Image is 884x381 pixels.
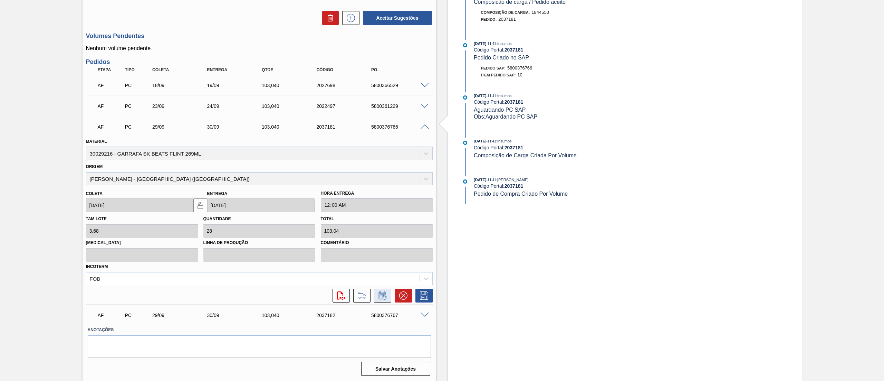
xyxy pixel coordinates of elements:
[86,198,193,212] input: dd/mm/yyyy
[123,124,153,130] div: Pedido de Compra
[151,103,213,109] div: 23/09/2025
[507,65,532,71] span: 5800376766
[474,55,529,61] span: Pedido Criado no SAP
[205,313,268,318] div: 30/09/2025
[474,41,486,46] span: [DATE]
[474,178,486,182] span: [DATE]
[86,139,107,144] label: Material
[86,58,433,66] h3: Pedidos
[98,83,124,88] p: AF
[474,191,568,197] span: Pedido de Compra Criado Por Volume
[474,139,486,143] span: [DATE]
[315,124,377,130] div: 2037181
[123,83,153,88] div: Pedido de Compra
[496,139,512,143] span: : Insumos
[474,107,526,113] span: Aguardando PC SAP
[474,152,577,158] span: Composição de Carga Criada Por Volume
[369,124,432,130] div: 5800376766
[205,67,268,72] div: Entrega
[369,103,432,109] div: 5800361229
[474,183,638,189] div: Código Portal:
[203,216,231,221] label: Quantidade
[260,103,323,109] div: 103,040
[463,179,467,184] img: atual
[505,183,523,189] strong: 2037181
[474,47,638,53] div: Código Portal:
[505,145,523,150] strong: 2037181
[315,67,377,72] div: Código
[474,94,486,98] span: [DATE]
[86,264,108,269] label: Incoterm
[123,313,153,318] div: Pedido de Compra
[98,124,124,130] p: AF
[96,99,126,114] div: Aguardando Faturamento
[88,325,431,335] label: Anotações
[463,95,467,100] img: atual
[321,216,334,221] label: Total
[487,94,496,98] span: - 11:41
[151,124,213,130] div: 29/09/2025
[369,313,432,318] div: 5800376767
[260,124,323,130] div: 103,040
[496,178,529,182] span: : [PERSON_NAME]
[487,139,496,143] span: - 11:41
[123,103,153,109] div: Pedido de Compra
[496,94,512,98] span: : Insumos
[474,145,638,150] div: Código Portal:
[151,313,213,318] div: 29/09/2025
[339,11,359,25] div: Nova sugestão
[123,67,153,72] div: Tipo
[329,289,350,303] div: Abrir arquivo PDF
[205,83,268,88] div: 19/09/2025
[98,313,124,318] p: AF
[319,11,339,25] div: Excluir Sugestões
[260,83,323,88] div: 103,040
[151,67,213,72] div: Coleta
[196,201,204,210] img: locked
[517,72,522,77] span: 10
[90,276,100,281] div: FOB
[260,67,323,72] div: Qtde
[487,42,496,46] span: - 11:41
[481,66,506,70] span: Pedido SAP:
[205,103,268,109] div: 24/09/2025
[86,45,433,52] p: Nenhum volume pendente
[359,10,433,26] div: Aceitar Sugestões
[207,198,315,212] input: dd/mm/yyyy
[151,83,213,88] div: 18/09/2025
[531,10,549,15] span: 1844550
[363,11,432,25] button: Aceitar Sugestões
[481,10,530,15] span: Composição de Carga :
[463,141,467,145] img: atual
[371,289,391,303] div: Informar alteração no pedido
[412,289,433,303] div: Salvar Pedido
[96,308,126,323] div: Aguardando Faturamento
[260,313,323,318] div: 103,040
[86,238,198,248] label: [MEDICAL_DATA]
[481,17,497,21] span: Pedido :
[205,124,268,130] div: 30/09/2025
[463,43,467,47] img: atual
[350,289,371,303] div: Ir para Composição de Carga
[315,103,377,109] div: 2022497
[369,83,432,88] div: 5800366529
[361,362,430,376] button: Salvar Anotações
[321,188,433,198] label: Hora Entrega
[369,67,432,72] div: PO
[315,313,377,318] div: 2037182
[474,99,638,105] div: Código Portal:
[496,41,512,46] span: : Insumos
[474,114,537,120] span: Obs: Aguardando PC SAP
[86,191,103,196] label: Coleta
[391,289,412,303] div: Cancelar pedido
[86,164,103,169] label: Origem
[315,83,377,88] div: 2027698
[207,191,228,196] label: Entrega
[96,78,126,93] div: Aguardando Faturamento
[86,32,433,40] h3: Volumes Pendentes
[98,103,124,109] p: AF
[96,67,126,72] div: Etapa
[193,198,207,212] button: locked
[505,99,523,105] strong: 2037181
[321,238,433,248] label: Comentário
